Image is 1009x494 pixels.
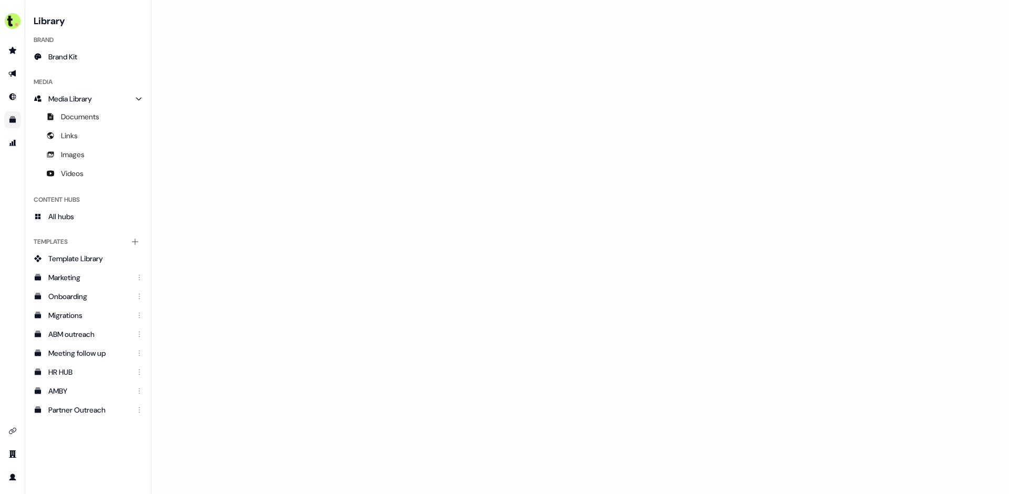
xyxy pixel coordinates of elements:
div: Meeting follow up [48,348,130,358]
div: Brand [29,32,147,48]
a: Media Library [29,90,147,107]
a: Go to Inbound [4,88,21,105]
a: Links [29,127,147,144]
a: Go to integrations [4,423,21,439]
a: Meeting follow up [29,345,147,362]
a: Template Library [29,250,147,267]
a: Brand Kit [29,48,147,65]
a: HR HUB [29,364,147,380]
a: Migrations [29,307,147,324]
div: ABM outreach [48,329,130,339]
a: All hubs [29,208,147,225]
div: Partner Outreach [48,405,130,415]
span: Videos [61,168,84,179]
a: Go to attribution [4,135,21,151]
div: Onboarding [48,291,130,302]
h3: Library [29,13,147,27]
div: Media [29,74,147,90]
a: Partner Outreach [29,402,147,418]
span: Brand Kit [48,52,77,62]
a: Go to outbound experience [4,65,21,82]
span: Template Library [48,253,103,264]
a: Onboarding [29,288,147,305]
span: All hubs [48,211,74,222]
span: Media Library [48,94,92,104]
span: Documents [61,111,99,122]
a: Go to prospects [4,42,21,59]
div: Templates [29,233,147,250]
a: ABM outreach [29,326,147,343]
a: AMBY [29,383,147,399]
span: Links [61,130,78,141]
a: Documents [29,108,147,125]
a: Go to team [4,446,21,462]
div: Migrations [48,310,130,321]
a: Marketing [29,269,147,286]
div: Content Hubs [29,191,147,208]
a: Videos [29,165,147,182]
a: Go to profile [4,469,21,486]
span: Images [61,149,85,160]
a: Go to templates [4,111,21,128]
div: HR HUB [48,367,130,377]
a: Images [29,146,147,163]
div: AMBY [48,386,130,396]
div: Marketing [48,272,130,283]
